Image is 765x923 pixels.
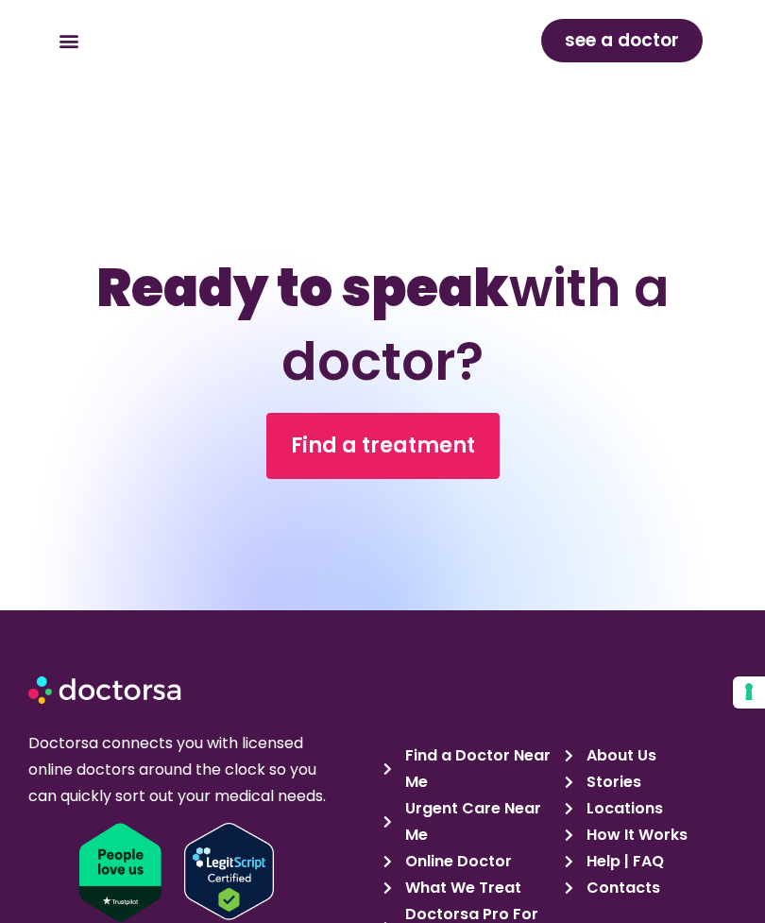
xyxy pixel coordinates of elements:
div: Menu Toggle [53,26,84,57]
b: Ready to speak [96,251,509,324]
img: Verify Approval for www.doctorsa.com [184,823,274,920]
span: About Us [582,743,656,769]
a: Verify LegitScript Approval for www.doctorsa.com [184,823,387,920]
button: Your consent preferences for tracking technologies [733,676,765,709]
a: Find a treatment [266,413,500,479]
a: see a doctor [541,19,703,62]
a: Online Doctor [383,848,553,875]
a: About Us [565,743,735,769]
span: Find a treatment [291,431,475,461]
a: Help | FAQ [565,848,735,875]
span: Help | FAQ [582,848,664,875]
a: Stories [565,769,735,795]
h2: with a doctor? [25,251,740,399]
span: Stories [582,769,641,795]
a: Locations [565,795,735,822]
a: How It Works [565,822,735,848]
a: Find a Doctor Near Me [383,743,553,795]
span: What We Treat [400,875,521,901]
a: What We Treat [383,875,553,901]
span: Locations [582,795,663,822]
a: Urgent Care Near Me [383,795,553,848]
span: Contacts [582,875,660,901]
span: Find a Doctor Near Me [400,743,554,795]
span: Online Doctor [400,848,512,875]
p: Doctorsa connects you with licensed online doctors around the clock so you can quickly sort out y... [28,730,340,810]
span: Urgent Care Near Me [400,795,554,848]
span: How It Works [582,822,688,848]
span: see a doctor [565,26,679,56]
a: Contacts [565,875,735,901]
